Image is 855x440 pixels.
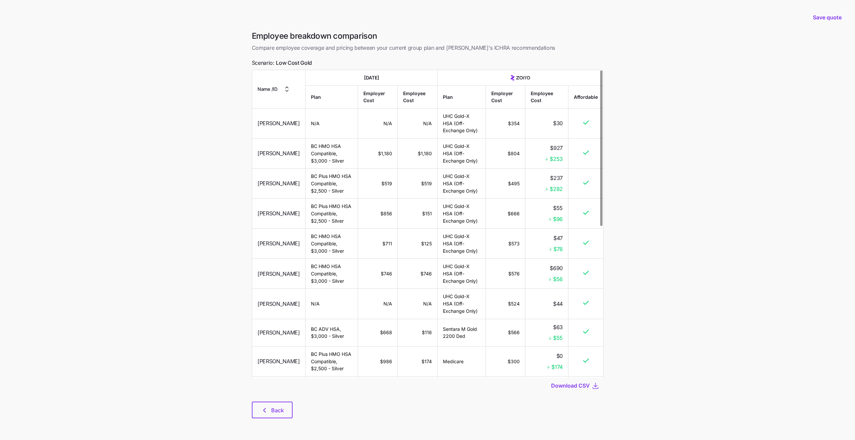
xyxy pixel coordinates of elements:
span: [PERSON_NAME] [258,328,300,337]
td: BC Plus HMO HSA Compatible, $2,500 - Silver [305,169,358,199]
td: N/A [305,108,358,139]
td: $210 [397,377,437,407]
span: [PERSON_NAME] [258,149,300,158]
td: $986 [358,347,398,377]
td: UHC Gold-X HSA (Off-Exchange Only) [438,289,486,319]
td: $576 [486,259,525,289]
span: Download CSV [551,382,590,390]
span: [PERSON_NAME] [258,239,300,248]
span: $63 [553,323,562,331]
span: $690 [550,264,563,272]
td: BC Plus HMO HSA Compatible, $2,500 - Silver [305,199,358,229]
td: $566 [486,319,525,347]
th: Plan [305,85,358,108]
td: $804 [486,139,525,169]
span: $237 [550,174,563,182]
span: Name / ID [258,85,278,93]
td: UHC Gold-X HSA (Off-Exchange Only) [438,199,486,229]
span: [PERSON_NAME] [258,357,300,366]
th: Plan [438,85,486,108]
span: [PERSON_NAME] [258,179,300,188]
td: $746 [397,259,437,289]
span: $96 [553,215,562,223]
td: N/A [305,289,358,319]
span: $0 [556,352,562,360]
td: N/A [358,289,398,319]
span: [PERSON_NAME] [258,269,300,278]
td: N/A [397,289,437,319]
td: UHC Gold-X HSA (Off-Exchange Only) [438,259,486,289]
th: Affordable [568,85,603,108]
button: Name /ID [258,85,291,93]
td: $668 [358,319,398,347]
td: BC HMO HSA Compatible, $3,000 - Silver [305,259,358,289]
span: [PERSON_NAME] [258,209,300,218]
td: BC HMO HSA Compatible, $3,000 - Silver [305,139,358,169]
td: $1,180 [397,139,437,169]
span: Scenario: [252,59,312,67]
td: BC HMO HSA Compatible, $3,000 - Silver [305,377,358,407]
span: $253 [550,155,563,163]
td: BC HMO HSA Compatible, $3,000 - Silver [305,229,358,259]
h1: Employee breakdown comparison [252,31,604,41]
td: UHC Gold-X HSA (Off-Exchange Only) [438,229,486,259]
td: $519 [358,169,398,199]
td: N/A [358,108,398,139]
td: $519 [397,169,437,199]
span: $47 [553,234,562,242]
span: $55 [553,204,562,212]
span: Compare employee coverage and pricing between your current group plan and [PERSON_NAME]'s ICHRA r... [252,44,604,52]
td: $711 [358,229,398,259]
td: $573 [486,229,525,259]
button: Download CSV [551,382,591,390]
button: Back [252,402,293,418]
td: $118 [397,319,437,347]
td: $210 [358,377,398,407]
th: Employer Cost [358,85,398,108]
th: Employee Cost [525,85,568,108]
td: $174 [397,347,437,377]
span: $30 [553,119,562,128]
td: $151 [397,199,437,229]
th: Employer Cost [486,85,525,108]
td: Medicare [438,347,486,377]
td: $495 [486,169,525,199]
td: BC ADV HSA, $3,000 - Silver [305,319,358,347]
td: $1,180 [358,139,398,169]
td: UHC Gold-X HSA (Off-Exchange Only) [438,377,486,407]
td: $125 [397,229,437,259]
span: $56 [553,275,562,283]
td: UHC Gold-X HSA (Off-Exchange Only) [438,139,486,169]
td: $524 [486,289,525,319]
span: $927 [550,144,563,152]
span: Low Cost Gold [276,59,312,67]
td: $300 [486,347,525,377]
td: $354 [486,108,525,139]
span: $282 [550,185,563,193]
td: $666 [486,199,525,229]
span: $174 [551,363,563,371]
span: Back [271,406,284,414]
th: Employee Cost [397,85,437,108]
td: $402 [486,377,525,407]
td: N/A [397,108,437,139]
td: Sentara M Gold 2200 Ded [438,319,486,347]
td: $746 [358,259,398,289]
button: Save quote [808,8,847,27]
td: UHC Gold-X HSA (Off-Exchange Only) [438,169,486,199]
td: UHC Gold-X HSA (Off-Exchange Only) [438,108,486,139]
td: BC Plus HMO HSA Compatible, $2,500 - Silver [305,347,358,377]
span: [PERSON_NAME] [258,119,300,128]
span: $44 [553,299,562,308]
th: [DATE] [305,70,438,86]
span: $55 [553,334,562,342]
span: Save quote [813,13,842,21]
span: $78 [553,245,562,253]
span: [PERSON_NAME] [258,299,300,308]
td: $856 [358,199,398,229]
